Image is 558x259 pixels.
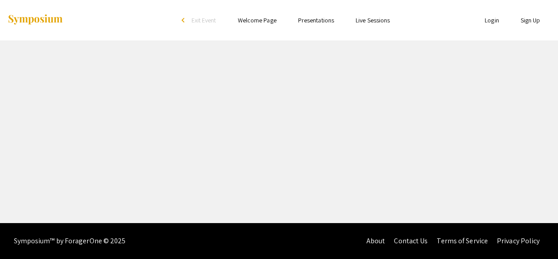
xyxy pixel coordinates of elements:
a: Terms of Service [437,236,488,246]
a: Presentations [298,16,334,24]
a: Sign Up [521,16,540,24]
a: About [366,236,385,246]
a: Privacy Policy [497,236,540,246]
a: Live Sessions [356,16,390,24]
a: Contact Us [394,236,428,246]
div: arrow_back_ios [182,18,187,23]
div: Symposium™ by ForagerOne © 2025 [14,223,126,259]
a: Login [485,16,499,24]
img: Symposium by ForagerOne [7,14,63,26]
a: Welcome Page [238,16,277,24]
span: Exit Event [192,16,216,24]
